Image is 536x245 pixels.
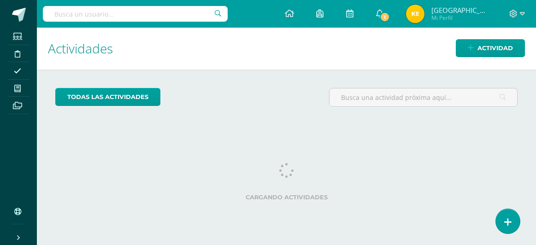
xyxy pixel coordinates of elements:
[431,6,487,15] span: [GEOGRAPHIC_DATA]
[43,6,228,22] input: Busca un usuario...
[55,88,160,106] a: todas las Actividades
[48,28,525,70] h1: Actividades
[330,88,517,106] input: Busca una actividad próxima aquí...
[380,12,390,22] span: 1
[477,40,513,57] span: Actividad
[55,194,518,201] label: Cargando actividades
[406,5,424,23] img: cac69b3a1053a0e96759db03ee3b121c.png
[456,39,525,57] a: Actividad
[431,14,487,22] span: Mi Perfil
